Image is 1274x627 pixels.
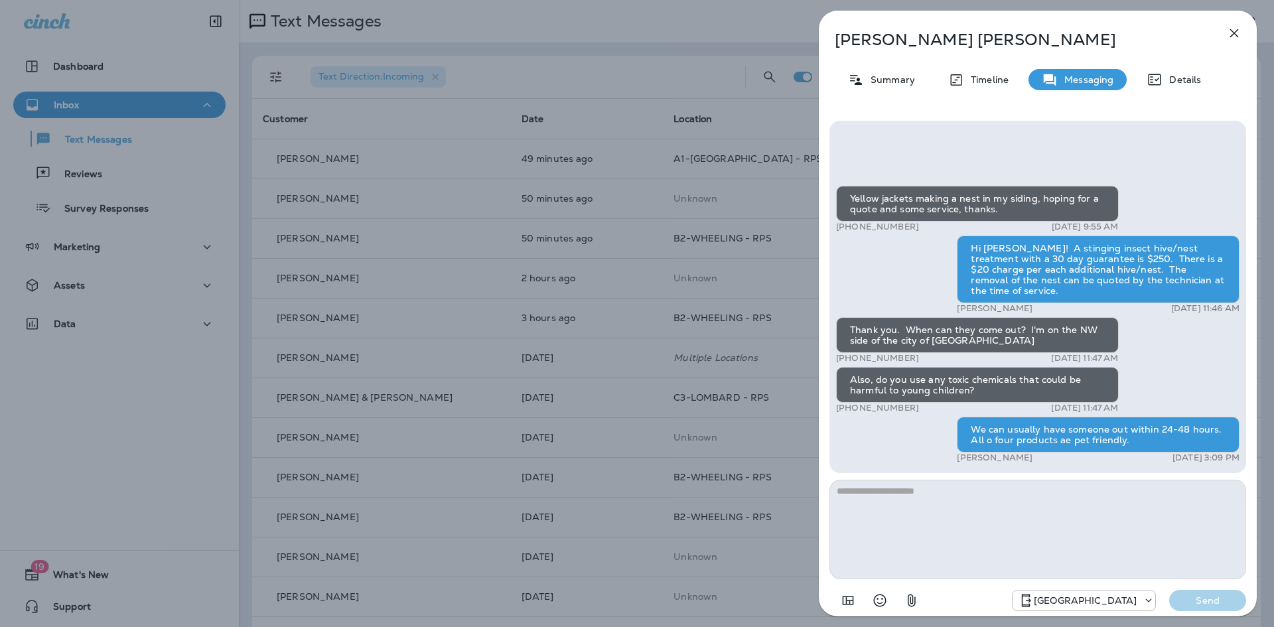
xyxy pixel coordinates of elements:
[964,74,1009,85] p: Timeline
[836,353,919,364] p: [PHONE_NUMBER]
[957,453,1032,463] p: [PERSON_NAME]
[957,417,1239,453] div: We can usually have someone out within 24-48 hours. All o four products ae pet friendly.
[1172,453,1239,463] p: [DATE] 3:09 PM
[836,367,1119,403] div: Also, do you use any toxic chemicals that could be harmful to young children?
[1013,592,1155,608] div: +1 (773) 492-6990
[957,236,1239,303] div: Hi [PERSON_NAME]! A stinging insect hive/nest treatment with a 30 day guarantee is $250. There is...
[836,403,919,413] p: [PHONE_NUMBER]
[836,222,919,232] p: [PHONE_NUMBER]
[1034,595,1137,606] p: [GEOGRAPHIC_DATA]
[1052,222,1119,232] p: [DATE] 9:55 AM
[1058,74,1113,85] p: Messaging
[864,74,915,85] p: Summary
[835,31,1197,49] p: [PERSON_NAME] [PERSON_NAME]
[867,587,893,614] button: Select an emoji
[1163,74,1201,85] p: Details
[836,186,1119,222] div: Yellow jackets making a nest in my siding, hoping for a quote and some service, thanks.
[957,303,1032,314] p: [PERSON_NAME]
[1051,353,1118,364] p: [DATE] 11:47 AM
[1171,303,1239,314] p: [DATE] 11:46 AM
[835,587,861,614] button: Add in a premade template
[836,317,1119,353] div: Thank you. When can they come out? I'm on the NW side of the city of [GEOGRAPHIC_DATA]
[1051,403,1118,413] p: [DATE] 11:47 AM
